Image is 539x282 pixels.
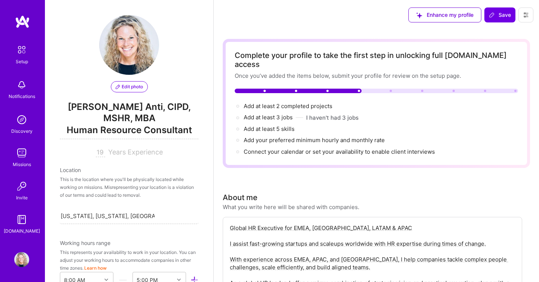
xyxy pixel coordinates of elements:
div: Complete your profile to take the first step in unlocking full [DOMAIN_NAME] access [235,51,518,69]
span: Add at least 5 skills [244,125,295,132]
span: Years Experience [108,148,163,156]
div: What you write here will be shared with companies. [223,203,359,211]
button: Save [484,7,515,22]
a: User Avatar [12,252,31,267]
button: I haven't had 3 jobs [306,114,359,122]
i: icon PencilPurple [116,85,120,89]
div: Once you’ve added the items below, submit your profile for review on the setup page. [235,72,518,80]
div: Discovery [11,127,33,135]
span: [PERSON_NAME] Anti, CIPD, MSHR, MBA [60,101,198,124]
input: XX [96,148,105,157]
div: [DOMAIN_NAME] [4,227,40,235]
span: Working hours range [60,240,110,246]
span: Human Resource Consultant [60,124,198,139]
img: setup [14,42,30,58]
img: User Avatar [99,15,159,75]
i: icon Chevron [177,278,181,282]
span: Add at least 3 jobs [244,114,293,121]
span: Edit photo [116,83,143,90]
button: Learn how [84,264,107,272]
span: Add your preferred minimum hourly and monthly rate [244,137,385,144]
span: Add at least 2 completed projects [244,102,332,110]
button: Edit photo [111,81,148,92]
span: Save [489,11,511,19]
div: About me [223,192,258,203]
img: Invite [14,179,29,194]
div: Setup [16,58,28,65]
img: guide book [14,212,29,227]
div: Invite [16,194,28,202]
div: Missions [13,160,31,168]
span: Connect your calendar or set your availability to enable client interviews [244,148,435,155]
i: icon Chevron [104,278,108,282]
img: discovery [14,112,29,127]
div: Location [60,166,198,174]
img: logo [15,15,30,28]
img: User Avatar [14,252,29,267]
div: This is the location where you'll be physically located while working on missions. Misrepresentin... [60,175,198,199]
img: bell [14,77,29,92]
img: teamwork [14,145,29,160]
div: Notifications [9,92,35,100]
div: This represents your availability to work in your location. You can adjust your working hours to ... [60,248,198,272]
